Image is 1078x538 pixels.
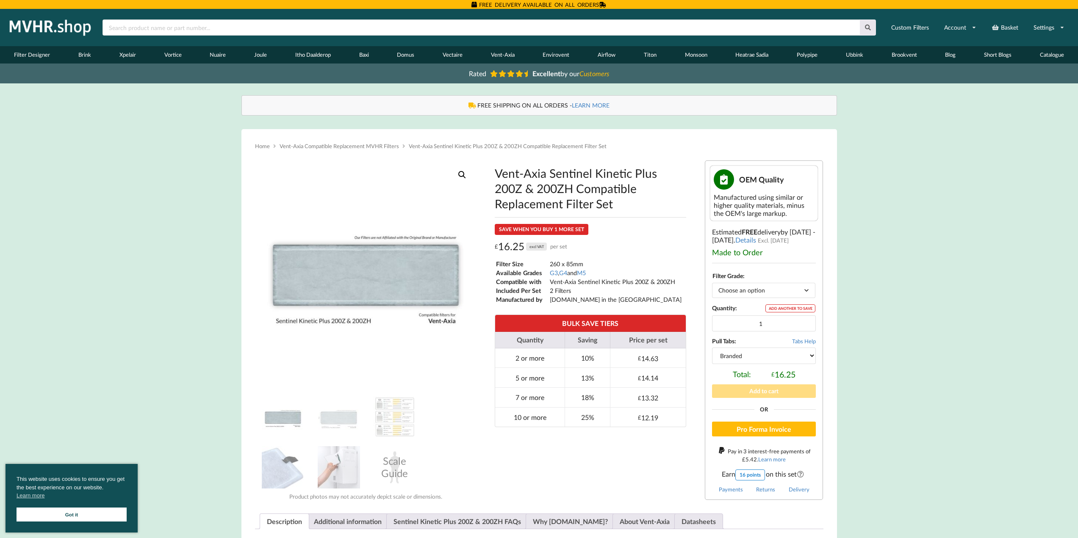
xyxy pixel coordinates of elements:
[771,371,775,378] span: £
[638,394,658,402] div: 13.32
[721,46,783,63] a: Heatrae Sadia
[103,19,860,36] input: Search product name or part number...
[712,248,816,257] div: Made to Order
[931,46,970,63] a: Blog
[735,236,756,244] a: Details
[939,20,982,35] a: Account
[383,46,429,63] a: Domus
[394,514,521,529] a: Sentinel Kinetic Plus 200Z & 200ZH FAQs
[638,395,641,401] span: £
[742,228,757,236] b: FREE
[771,370,795,379] div: 16.25
[970,46,1026,63] a: Short Blogs
[549,260,682,268] td: 260 x 85mm
[6,17,95,38] img: mvhr.shop.png
[280,143,399,149] a: Vent-Axia Compatible Replacement MVHR Filters
[196,46,240,63] a: Nuaire
[638,354,658,362] div: 14.63
[565,348,610,368] td: 10%
[765,304,815,312] div: ADD ANOTHER TO SAVE
[495,332,565,348] th: Quantity
[877,46,931,63] a: Brookvent
[345,46,383,63] a: Baxi
[549,278,682,286] td: Vent-Axia Sentinel Kinetic Plus 200Z & 200ZH
[469,69,486,77] span: Rated
[739,175,784,184] span: OEM Quality
[429,46,477,63] a: Vectaire
[17,475,127,502] span: This website uses cookies to ensure you get the best experience on our website.
[17,508,127,521] a: Got it cookie
[1028,20,1070,35] a: Settings
[682,514,716,529] a: Datasheets
[783,46,832,63] a: Polypipe
[733,370,751,379] span: Total:
[712,384,816,397] button: Add to cart
[572,102,610,109] a: LEARN MORE
[532,69,609,77] span: by our
[550,240,567,253] span: per set
[496,295,549,303] td: Manufactured by
[318,396,360,438] img: Dimensions and Filter Grade of the Vent-Axia Sentinel Kinetic Plus 200Z & 200ZH Compatible MVHR F...
[526,243,547,251] div: excl VAT
[281,46,345,63] a: Itho Daalderop
[1025,46,1078,63] a: Catalogue
[495,348,565,368] td: 2 or more
[255,160,477,382] img: Vent-Axia Sentinel Kinetic Plus 200Z & 200ZH Compatible MVHR Filter Replacement Set from MVHR.shop
[638,414,641,421] span: £
[374,396,416,438] img: A Table showing a comparison between G3, G4 and M5 for MVHR Filters and their efficiency at captu...
[255,143,270,149] a: Home
[742,456,757,463] div: 5.42
[262,446,304,488] img: MVHR Filter with a Black Tag
[495,367,565,387] td: 5 or more
[789,486,809,493] a: Delivery
[728,448,811,463] span: Pay in 3 interest-free payments of .
[262,396,304,438] img: Vent-Axia Sentinel Kinetic Plus 200Z & 200ZH Compatible MVHR Filter Replacement Set from MVHR.shop
[559,269,567,276] a: G4
[17,491,44,500] a: cookies - Learn more
[255,493,477,500] div: Product photos may not accurately depict scale or dimensions.
[374,446,416,488] div: Scale Guide
[630,46,671,63] a: Titon
[712,422,816,437] button: Pro Forma Invoice
[831,46,877,63] a: Ubbink
[758,237,789,244] span: Excl. [DATE]
[735,469,765,480] div: 16 points
[792,338,816,345] span: Tabs Help
[712,228,815,244] span: by [DATE] - [DATE]
[584,46,630,63] a: Airflow
[712,315,816,331] input: Product quantity
[64,46,105,63] a: Brink
[577,269,586,276] a: M5
[477,46,529,63] a: Vent-Axia
[495,240,498,253] span: £
[150,46,196,63] a: Vortice
[496,287,549,295] td: Included Per Set
[314,514,382,529] a: Additional information
[714,193,814,217] div: Manufactured using similar or higher quality materials, minus the OEM's large markup.
[742,456,745,463] span: £
[105,46,150,63] a: Xpelair
[496,260,549,268] td: Filter Size
[454,167,470,182] a: View full-screen image gallery
[638,374,658,382] div: 14.14
[705,160,823,500] div: Estimated delivery .
[495,224,588,235] div: SAVE WHEN YOU BUY 1 MORE SET
[719,486,743,493] a: Payments
[638,375,641,381] span: £
[318,446,360,488] img: Installing an MVHR Filter
[495,407,565,427] td: 10 or more
[549,295,682,303] td: [DOMAIN_NAME] in the [GEOGRAPHIC_DATA]
[671,46,721,63] a: Monsoon
[495,166,686,211] h1: Vent-Axia Sentinel Kinetic Plus 200Z & 200ZH Compatible Replacement Filter Set
[638,414,658,422] div: 12.19
[496,278,549,286] td: Compatible with
[495,315,686,331] th: BULK SAVE TIERS
[409,143,607,149] span: Vent-Axia Sentinel Kinetic Plus 200Z & 200ZH Compatible Replacement Filter Set
[756,486,775,493] a: Returns
[529,46,584,63] a: Envirovent
[610,332,686,348] th: Price per set
[565,387,610,407] td: 18%
[712,407,816,412] div: Or
[549,287,682,295] td: 2 Filters
[565,407,610,427] td: 25%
